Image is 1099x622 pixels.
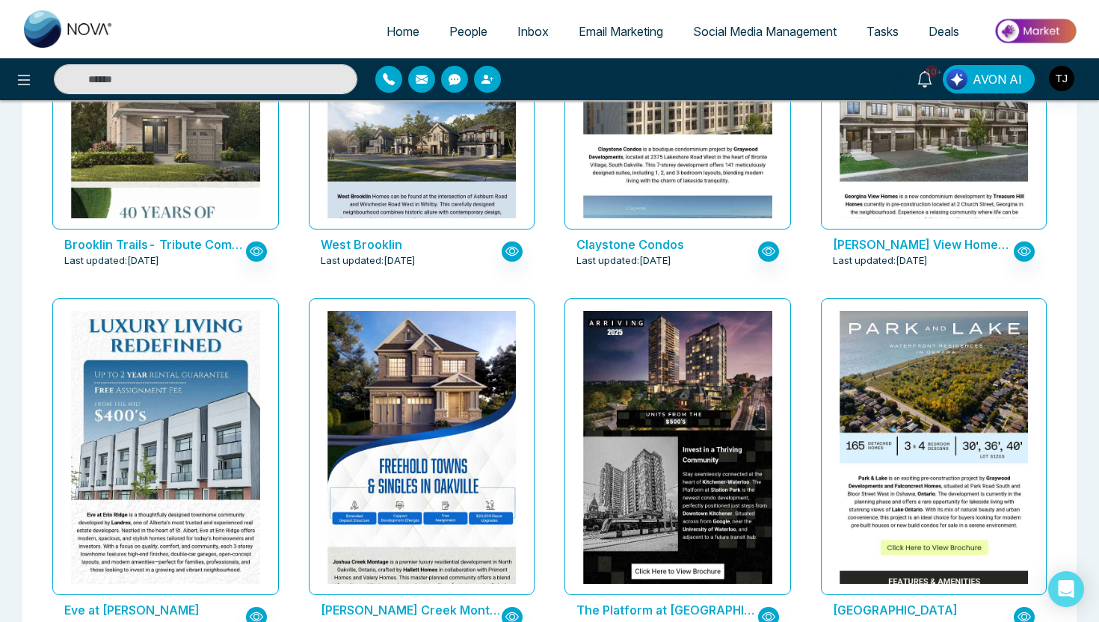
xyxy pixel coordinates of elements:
[693,24,837,39] span: Social Media Management
[321,253,416,268] span: Last updated: [DATE]
[925,65,938,78] span: 10+
[579,24,663,39] span: Email Marketing
[321,235,502,253] p: West Brooklin
[449,24,487,39] span: People
[576,253,671,268] span: Last updated: [DATE]
[564,17,678,46] a: Email Marketing
[387,24,419,39] span: Home
[64,601,246,619] p: Eve at Erin Ridge
[946,69,967,90] img: Lead Flow
[914,17,974,46] a: Deals
[1049,66,1074,91] img: User Avatar
[1048,571,1084,607] div: Open Intercom Messenger
[929,24,959,39] span: Deals
[833,235,1015,253] p: Georgina View Home- Treasure Hill Homes
[372,17,434,46] a: Home
[24,10,114,48] img: Nova CRM Logo
[852,17,914,46] a: Tasks
[907,65,943,91] a: 10+
[517,24,549,39] span: Inbox
[321,601,502,619] p: Joshua Creek Montage-Hallet Homes
[943,65,1035,93] button: AVON AI
[502,17,564,46] a: Inbox
[982,14,1090,48] img: Market-place.gif
[64,253,159,268] span: Last updated: [DATE]
[678,17,852,46] a: Social Media Management
[973,70,1022,88] span: AVON AI
[64,235,246,253] p: Brooklin Trails- Tribute Communities
[576,601,758,619] p: The Platform at Station Park Condos
[866,24,899,39] span: Tasks
[576,235,758,253] p: Claystone Condos
[833,253,928,268] span: Last updated: [DATE]
[833,601,1015,619] p: Park & Lake
[434,17,502,46] a: People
